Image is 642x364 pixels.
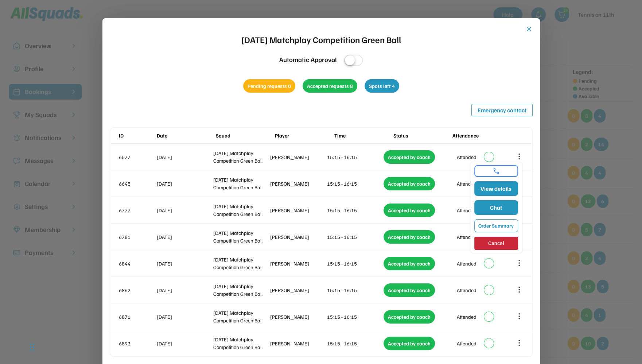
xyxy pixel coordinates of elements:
div: 15:15 - 16:15 [327,260,382,267]
div: [PERSON_NAME] [270,340,326,347]
div: Accepted by coach [384,204,435,217]
div: [DATE] [157,313,212,321]
div: Spots left 4 [365,79,399,93]
div: [PERSON_NAME] [270,260,326,267]
div: Time [334,132,392,139]
div: [PERSON_NAME] [270,286,326,294]
div: [DATE] Matchplay Competition Green Ball [213,202,269,218]
div: [PERSON_NAME] [270,233,326,241]
button: Emergency contact [471,104,533,116]
div: 15:15 - 16:15 [327,206,382,214]
div: 6844 [119,260,155,267]
div: Accepted by coach [384,257,435,270]
div: [PERSON_NAME] [270,206,326,214]
div: Status [393,132,451,139]
div: Date [157,132,214,139]
div: ID [119,132,155,139]
div: Accepted by coach [384,230,435,244]
div: Player [275,132,332,139]
div: [DATE] [157,233,212,241]
div: [DATE] [157,180,212,187]
div: Attended [457,153,476,161]
button: Chat [474,200,518,215]
div: [DATE] [157,206,212,214]
div: 6577 [119,153,155,161]
div: Accepted requests 8 [303,79,357,93]
div: [PERSON_NAME] [270,313,326,321]
div: Accepted by coach [384,150,435,164]
div: 15:15 - 16:15 [327,286,382,294]
div: 15:15 - 16:15 [327,153,382,161]
div: Attended [457,286,476,294]
div: Attended [457,313,476,321]
div: [DATE] Matchplay Competition Green Ball [241,33,401,46]
div: 6777 [119,206,155,214]
div: Squad [216,132,273,139]
div: 15:15 - 16:15 [327,313,382,321]
div: [DATE] Matchplay Competition Green Ball [213,149,269,164]
div: Attended [457,206,476,214]
div: [DATE] Matchplay Competition Green Ball [213,256,269,271]
div: [DATE] [157,260,212,267]
div: 6645 [119,180,155,187]
div: Accepted by coach [384,337,435,350]
div: Attended [457,233,476,241]
div: [PERSON_NAME] [270,153,326,161]
div: [DATE] Matchplay Competition Green Ball [213,282,269,298]
div: Attended [457,260,476,267]
div: Attended [457,180,476,187]
div: [DATE] [157,340,212,347]
button: Cancel [474,237,518,250]
div: [DATE] Matchplay Competition Green Ball [213,176,269,191]
div: Attendance [452,132,510,139]
div: Accepted by coach [384,310,435,324]
div: Accepted by coach [384,283,435,297]
button: View details [474,181,518,196]
div: [DATE] Matchplay Competition Green Ball [213,309,269,324]
div: 15:15 - 16:15 [327,180,382,187]
div: 15:15 - 16:15 [327,233,382,241]
div: [PERSON_NAME] [270,180,326,187]
div: [DATE] Matchplay Competition Green Ball [213,336,269,351]
button: close [525,26,533,33]
div: 6893 [119,340,155,347]
div: Accepted by coach [384,177,435,190]
div: 15:15 - 16:15 [327,340,382,347]
button: Order Summary [474,219,518,232]
div: Attended [457,340,476,347]
div: 6871 [119,313,155,321]
div: Pending requests 0 [243,79,295,93]
div: 6781 [119,233,155,241]
div: [DATE] [157,153,212,161]
div: Automatic Approval [279,55,337,65]
div: [DATE] [157,286,212,294]
div: 6862 [119,286,155,294]
div: [DATE] Matchplay Competition Green Ball [213,229,269,244]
